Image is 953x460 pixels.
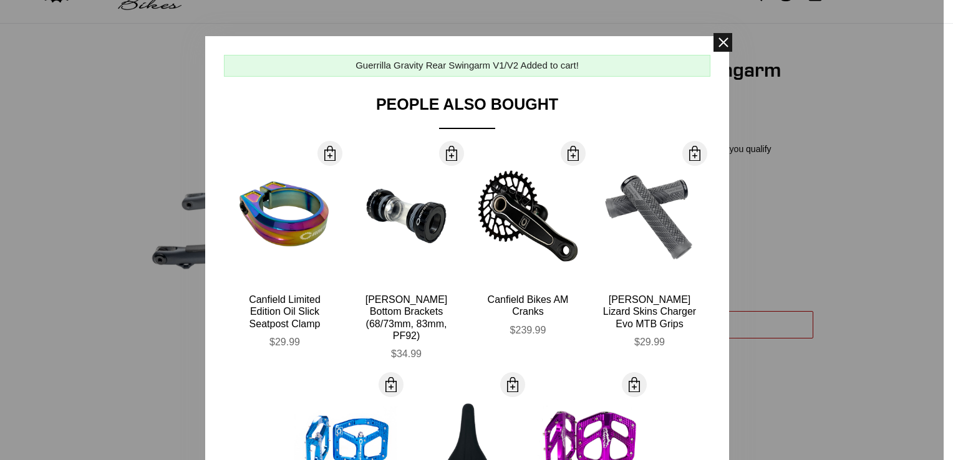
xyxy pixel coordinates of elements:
[476,294,579,317] div: Canfield Bikes AM Cranks
[476,165,579,267] img: Canfield-Crank-ABRing-2_df4c4e77-9ee2-41fa-a362-64b584e1fd51_large.jpg
[355,165,458,267] img: Canfield-Bottom-Bracket-73mm-Shopify_large.jpg
[510,325,546,335] span: $239.99
[233,165,336,267] img: Canfield-Oil-Slick-Seat-Clamp-MTB-logo-quarter_large.jpg
[233,294,336,330] div: Canfield Limited Edition Oil Slick Seatpost Clamp
[391,348,422,359] span: $34.99
[355,294,458,342] div: [PERSON_NAME] Bottom Brackets (68/73mm, 83mm, PF92)
[598,294,701,330] div: [PERSON_NAME] Lizard Skins Charger Evo MTB Grips
[634,337,665,347] span: $29.99
[224,95,710,129] div: People Also Bought
[269,337,300,347] span: $29.99
[356,59,579,73] div: Guerrilla Gravity Rear Swingarm V1/V2 Added to cart!
[598,165,701,267] img: Canfield-Grips-3_large.jpg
